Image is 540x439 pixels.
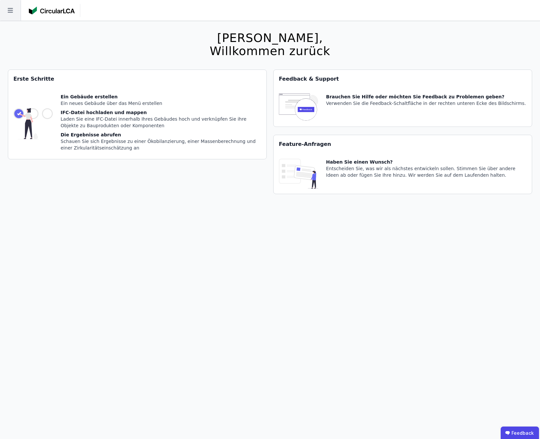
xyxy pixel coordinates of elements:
[274,135,532,153] div: Feature-Anfragen
[61,100,261,107] div: Ein neues Gebäude über das Menü erstellen
[61,138,261,151] div: Schauen Sie sich Ergebnisse zu einer Ökobilanzierung, einer Massenberechnung und einer Zirkularit...
[279,159,318,189] img: feature_request_tile-UiXE1qGU.svg
[29,7,75,14] img: Concular
[8,70,266,88] div: Erste Schritte
[61,131,261,138] div: Die Ergebnisse abrufen
[326,100,526,107] div: Verwenden Sie die Feedback-Schaltfläche in der rechten unteren Ecke des Bildschirms.
[326,93,526,100] div: Brauchen Sie Hilfe oder möchten Sie Feedback zu Problemen geben?
[274,70,532,88] div: Feedback & Support
[61,109,261,116] div: IFC-Datei hochladen und mappen
[279,93,318,121] img: feedback-icon-HCTs5lye.svg
[61,93,261,100] div: Ein Gebäude erstellen
[13,93,53,154] img: getting_started_tile-DrF_GRSv.svg
[326,165,527,178] div: Entscheiden Sie, was wir als nächstes entwickeln sollen. Stimmen Sie über andere Ideen ab oder fü...
[210,31,330,45] div: [PERSON_NAME],
[210,45,330,58] div: Willkommen zurück
[326,159,527,165] div: Haben Sie einen Wunsch?
[61,116,261,129] div: Laden Sie eine IFC-Datei innerhalb Ihres Gebäudes hoch und verknüpfen Sie ihre Objekte zu Bauprod...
